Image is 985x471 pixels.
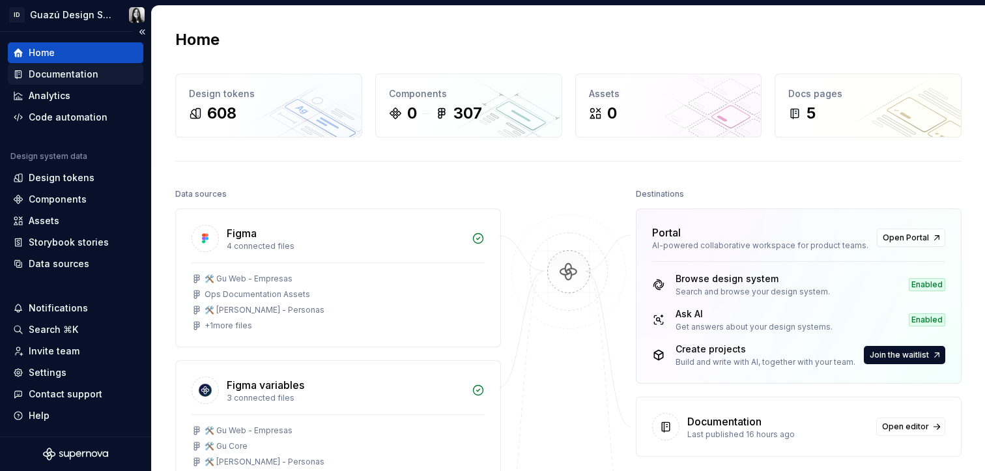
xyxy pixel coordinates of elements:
div: Ops Documentation Assets [205,289,310,300]
button: Collapse sidebar [133,23,151,41]
span: Open editor [882,421,929,432]
h2: Home [175,29,220,50]
button: Help [8,405,143,426]
a: Assets [8,210,143,231]
div: 0 [607,103,617,124]
div: Help [29,409,50,422]
div: 🛠️ Gu Web - Empresas [205,425,293,436]
a: Components0307 [375,74,562,137]
div: Documentation [29,68,98,81]
div: Guazú Design System [30,8,113,21]
div: Analytics [29,89,70,102]
div: Figma variables [227,377,304,393]
a: Open Portal [877,229,945,247]
a: Open editor [876,418,945,436]
a: Design tokens [8,167,143,188]
div: Data sources [29,257,89,270]
a: Analytics [8,85,143,106]
div: 🛠️ Gu Core [205,441,248,451]
div: Get answers about your design systems. [676,322,833,332]
div: Create projects [676,343,855,356]
a: Components [8,189,143,210]
span: Open Portal [883,233,929,243]
div: Design system data [10,151,87,162]
div: Components [389,87,549,100]
div: Design tokens [29,171,94,184]
button: IDGuazú Design SystemMaru Saad [3,1,149,29]
a: Code automation [8,107,143,128]
div: Storybook stories [29,236,109,249]
div: Enabled [909,313,945,326]
div: Invite team [29,345,79,358]
div: ID [9,7,25,23]
div: Contact support [29,388,102,401]
div: Code automation [29,111,107,124]
div: Design tokens [189,87,349,100]
div: AI-powered collaborative workspace for product teams. [652,240,869,251]
div: 307 [453,103,482,124]
svg: Supernova Logo [43,448,108,461]
div: + 1 more files [205,321,252,331]
div: 0 [407,103,417,124]
div: 4 connected files [227,241,464,251]
div: 608 [207,103,236,124]
div: 🛠️ [PERSON_NAME] - Personas [205,457,324,467]
div: Docs pages [788,87,948,100]
div: Home [29,46,55,59]
div: Documentation [687,414,762,429]
a: Settings [8,362,143,383]
button: Join the waitlist [864,346,945,364]
div: Search ⌘K [29,323,78,336]
div: Components [29,193,87,206]
div: Search and browse your design system. [676,287,830,297]
button: Contact support [8,384,143,405]
div: Destinations [636,185,684,203]
div: 3 connected files [227,393,464,403]
div: 5 [807,103,816,124]
button: Search ⌘K [8,319,143,340]
a: Figma4 connected files🛠️ Gu Web - EmpresasOps Documentation Assets🛠️ [PERSON_NAME] - Personas+1mo... [175,208,501,347]
span: Join the waitlist [870,350,929,360]
div: Last published 16 hours ago [687,429,868,440]
div: Ask AI [676,307,833,321]
a: Design tokens608 [175,74,362,137]
a: Documentation [8,64,143,85]
a: Docs pages5 [775,74,962,137]
div: 🛠️ Gu Web - Empresas [205,274,293,284]
div: Enabled [909,278,945,291]
img: Maru Saad [129,7,145,23]
button: Notifications [8,298,143,319]
div: Assets [589,87,749,100]
a: Invite team [8,341,143,362]
div: 🛠️ [PERSON_NAME] - Personas [205,305,324,315]
a: Home [8,42,143,63]
a: Assets0 [575,74,762,137]
a: Data sources [8,253,143,274]
div: Portal [652,225,681,240]
div: Settings [29,366,66,379]
div: Assets [29,214,59,227]
div: Figma [227,225,257,241]
div: Data sources [175,185,227,203]
a: Storybook stories [8,232,143,253]
div: Browse design system [676,272,830,285]
div: Build and write with AI, together with your team. [676,357,855,367]
div: Notifications [29,302,88,315]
